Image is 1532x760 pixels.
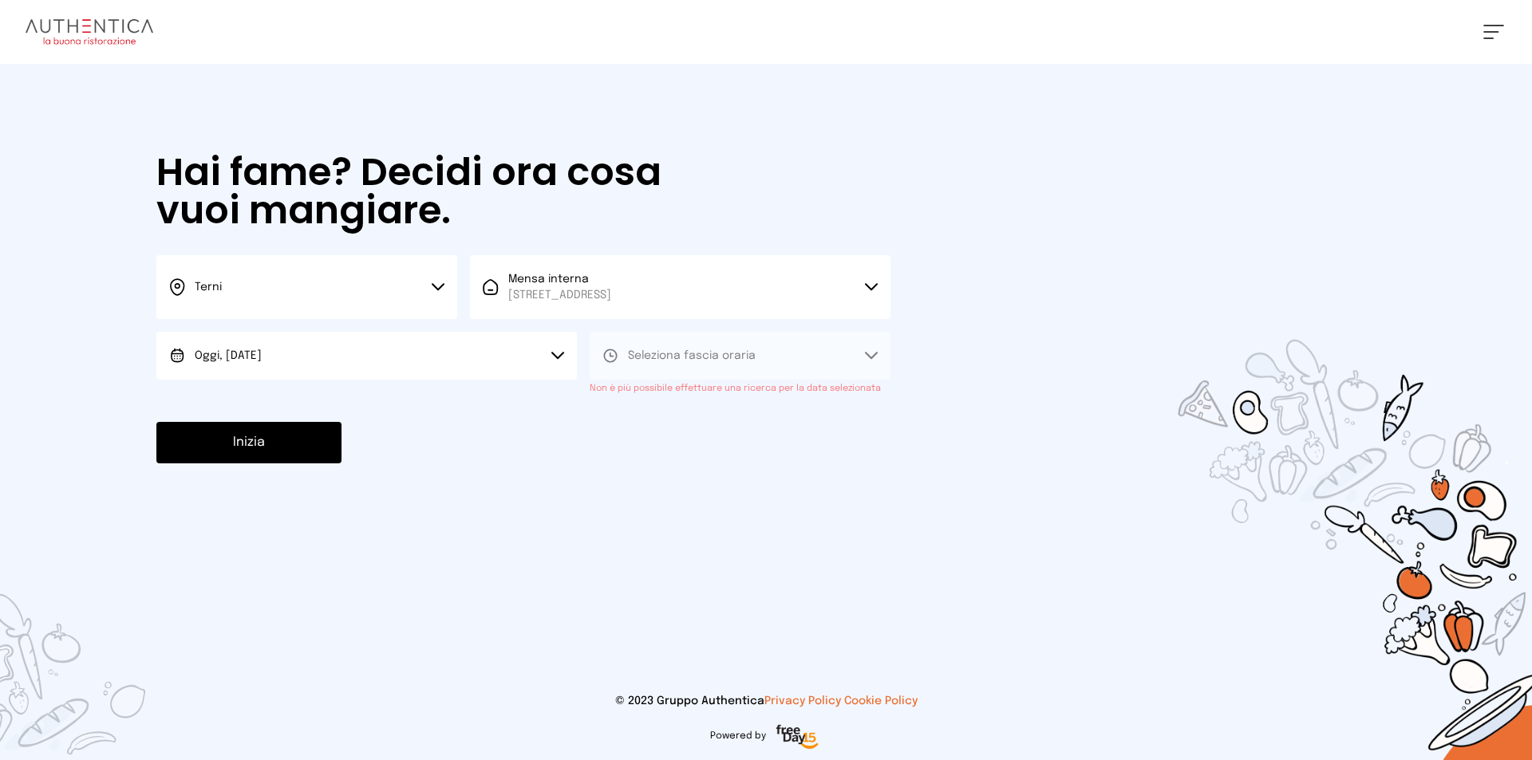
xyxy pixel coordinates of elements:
span: Mensa interna [508,271,611,303]
button: Oggi, [DATE] [156,332,577,380]
span: Oggi, [DATE] [195,350,262,361]
h1: Hai fame? Decidi ora cosa vuoi mangiare. [156,153,707,230]
span: Seleziona fascia oraria [628,350,756,361]
span: Terni [195,282,222,293]
a: Cookie Policy [844,695,918,707]
img: logo.8f33a47.png [26,19,153,45]
button: Terni [156,255,457,319]
button: Inizia [156,422,342,463]
button: Seleziona fascia oraria [590,332,890,380]
button: Mensa interna[STREET_ADDRESS] [470,255,890,319]
small: Non è più possibile effettuare una ricerca per la data selezionata [590,384,881,393]
img: sticker-selezione-mensa.70a28f7.png [1085,248,1532,760]
span: [STREET_ADDRESS] [508,287,611,303]
span: Powered by [710,730,766,742]
p: © 2023 Gruppo Authentica [26,693,1506,709]
img: logo-freeday.3e08031.png [772,722,823,754]
a: Privacy Policy [764,695,841,707]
